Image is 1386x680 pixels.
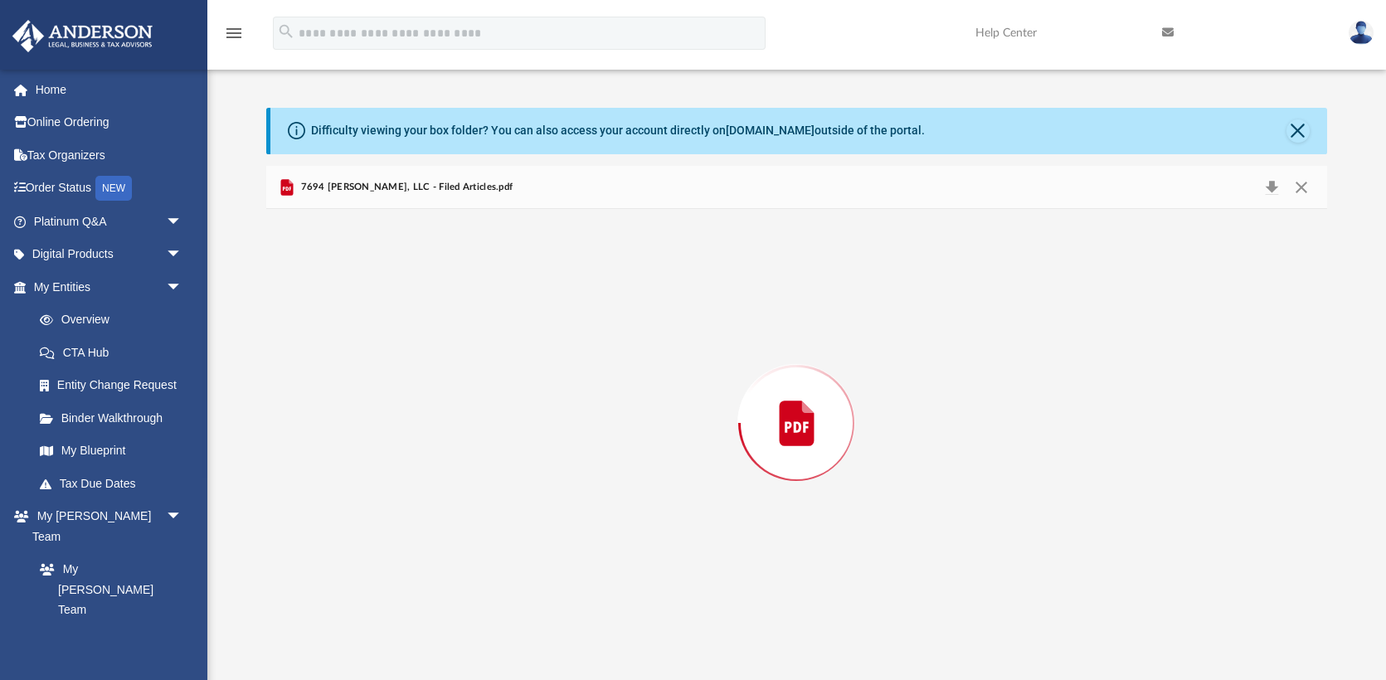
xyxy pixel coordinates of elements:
[23,435,199,468] a: My Blueprint
[23,553,191,627] a: My [PERSON_NAME] Team
[166,205,199,239] span: arrow_drop_down
[7,20,158,52] img: Anderson Advisors Platinum Portal
[1286,119,1310,143] button: Close
[1257,176,1286,199] button: Download
[23,336,207,369] a: CTA Hub
[23,304,207,337] a: Overview
[23,401,207,435] a: Binder Walkthrough
[166,500,199,534] span: arrow_drop_down
[1286,176,1316,199] button: Close
[12,172,207,206] a: Order StatusNEW
[297,180,513,195] span: 7694 [PERSON_NAME], LLC - Filed Articles.pdf
[23,369,207,402] a: Entity Change Request
[224,23,244,43] i: menu
[23,467,207,500] a: Tax Due Dates
[12,500,199,553] a: My [PERSON_NAME] Teamarrow_drop_down
[12,205,207,238] a: Platinum Q&Aarrow_drop_down
[12,73,207,106] a: Home
[12,106,207,139] a: Online Ordering
[726,124,815,137] a: [DOMAIN_NAME]
[277,22,295,41] i: search
[224,32,244,43] a: menu
[12,238,207,271] a: Digital Productsarrow_drop_down
[1349,21,1374,45] img: User Pic
[95,176,132,201] div: NEW
[166,270,199,304] span: arrow_drop_down
[12,270,207,304] a: My Entitiesarrow_drop_down
[166,238,199,272] span: arrow_drop_down
[12,138,207,172] a: Tax Organizers
[266,166,1327,638] div: Preview
[311,122,925,139] div: Difficulty viewing your box folder? You can also access your account directly on outside of the p...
